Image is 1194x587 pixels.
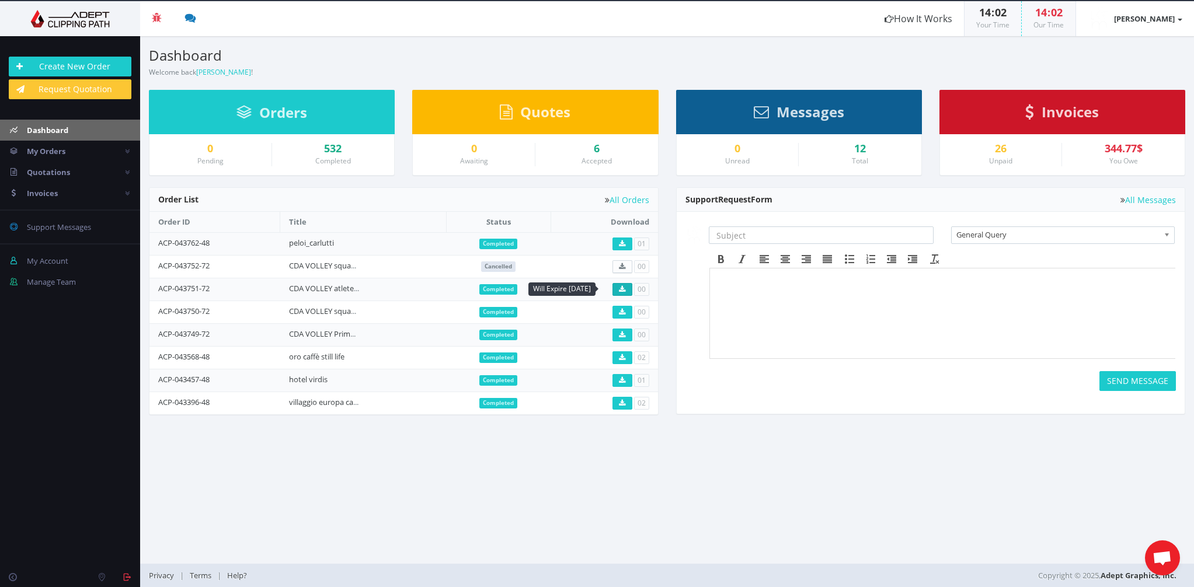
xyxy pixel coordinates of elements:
span: Completed [479,375,517,386]
div: 12 [807,143,913,155]
span: General Query [956,227,1159,242]
div: Bold [711,251,732,267]
div: Bullet list [839,251,860,267]
small: Completed [315,156,351,166]
span: Messages [777,102,844,121]
span: My Account [27,256,68,266]
a: Quotes [500,109,570,120]
img: Adept Graphics [9,10,131,27]
a: ACP-043751-72 [158,283,210,293]
span: Cancelled [481,261,516,272]
div: Align left [754,251,775,267]
a: All Orders [605,195,649,204]
h3: Dashboard [149,48,659,63]
span: 14 [1035,5,1047,19]
span: Invoices [1042,102,1099,121]
span: Completed [479,284,517,295]
input: Subject [709,226,934,244]
div: Numbered list [860,251,881,267]
a: Terms [184,570,217,581]
a: 0 [422,143,526,155]
a: CDA VOLLEY Primo Piano [289,329,377,339]
span: Manage Team [27,277,76,287]
small: Accepted [582,156,612,166]
a: ACP-043457-48 [158,374,210,385]
span: My Orders [27,146,65,156]
span: Invoices [27,188,58,198]
button: SEND MESSAGE [1099,371,1176,391]
div: Will Expire [DATE] [528,282,596,296]
a: ACP-043396-48 [158,397,210,407]
span: 14 [979,5,991,19]
a: ACP-043762-48 [158,237,210,248]
span: Support Form [685,194,772,205]
a: Request Quotation [9,79,131,99]
span: Order List [158,194,199,205]
div: Aprire la chat [1145,540,1180,575]
iframe: Rich Text Area. Press ALT-F9 for menu. Press ALT-F10 for toolbar. Press ALT-0 for help [710,268,1175,358]
a: How It Works [873,1,964,36]
a: Messages [754,109,844,120]
a: CDA VOLLEY atlete figura intera [289,283,398,293]
th: Download [551,212,658,232]
div: Justify [817,251,838,267]
span: Completed [479,239,517,249]
a: 6 [544,143,649,155]
a: Invoices [1025,109,1099,120]
span: Quotations [27,167,70,177]
span: 02 [995,5,1007,19]
span: Request [718,194,751,205]
small: Our Time [1033,20,1064,30]
span: : [1047,5,1051,19]
div: | | [149,564,840,587]
div: Align center [775,251,796,267]
th: Title [280,212,446,232]
a: All Messages [1120,195,1176,204]
a: Privacy [149,570,180,581]
span: Completed [479,352,517,363]
div: Align right [796,251,817,267]
small: Unread [725,156,750,166]
a: 0 [158,143,263,155]
div: Increase indent [902,251,923,267]
a: Adept Graphics, Inc. [1101,570,1176,581]
a: 26 [949,143,1053,155]
a: 532 [281,143,386,155]
small: Total [852,156,868,166]
a: ACP-043752-72 [158,260,210,271]
th: Status [446,212,551,232]
small: Welcome back ! [149,67,253,77]
a: CDA VOLLEY squadra staff e soci [289,260,401,271]
th: Order ID [149,212,280,232]
img: timthumb.php [1088,7,1111,30]
a: peloi_carlutti [289,237,334,248]
div: Decrease indent [881,251,902,267]
span: Completed [479,307,517,317]
a: [PERSON_NAME] [1076,1,1194,36]
span: 02 [1051,5,1063,19]
a: ACP-043749-72 [158,329,210,339]
a: CDA VOLLEY squadra staff e soci [289,306,401,316]
a: Create New Order [9,57,131,76]
span: Support Messages [27,222,91,232]
a: villaggio europa camere 1 [289,397,377,407]
img: timthumb.php [685,226,703,244]
span: Dashboard [27,125,68,135]
span: Completed [479,398,517,408]
a: 0 [685,143,790,155]
span: Copyright © 2025, [1038,569,1176,581]
span: : [991,5,995,19]
a: Help? [221,570,253,581]
div: Italic [732,251,753,267]
span: Completed [479,330,517,340]
a: ACP-043750-72 [158,306,210,316]
a: Orders [236,110,307,120]
small: Pending [197,156,224,166]
small: You Owe [1109,156,1138,166]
